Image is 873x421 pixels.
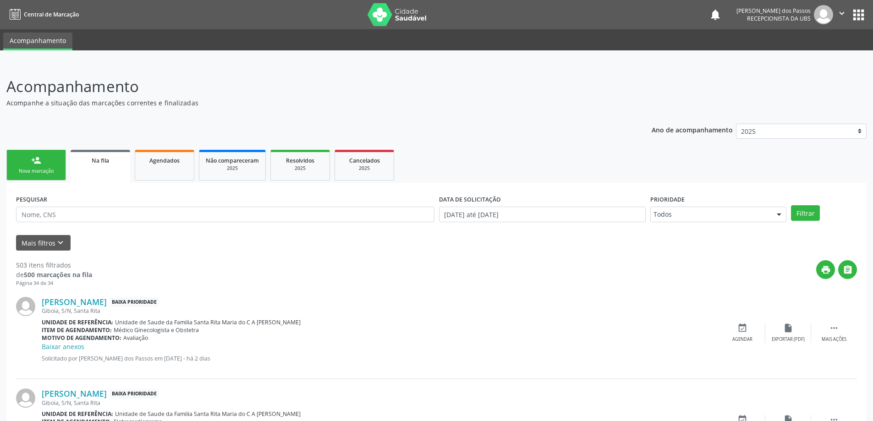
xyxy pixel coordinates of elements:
[439,207,646,222] input: Selecione um intervalo
[16,235,71,251] button: Mais filtroskeyboard_arrow_down
[3,33,72,50] a: Acompanhamento
[42,399,719,407] div: Giboia, S/N, Santa Rita
[42,355,719,362] p: Solicitado por [PERSON_NAME] dos Passos em [DATE] - há 2 dias
[732,336,752,343] div: Agendar
[349,157,380,164] span: Cancelados
[816,260,835,279] button: print
[123,334,148,342] span: Avaliação
[16,297,35,316] img: img
[110,297,159,307] span: Baixa Prioridade
[31,155,41,165] div: person_add
[822,336,846,343] div: Mais ações
[6,98,609,108] p: Acompanhe a situação das marcações correntes e finalizadas
[55,238,66,248] i: keyboard_arrow_down
[42,318,113,326] b: Unidade de referência:
[829,323,839,333] i: 
[42,342,84,351] a: Baixar anexos
[206,165,259,172] div: 2025
[709,8,722,21] button: notifications
[277,165,323,172] div: 2025
[650,192,685,207] label: Prioridade
[92,157,109,164] span: Na fila
[772,336,805,343] div: Exportar (PDF)
[110,389,159,399] span: Baixa Prioridade
[42,388,107,399] a: [PERSON_NAME]
[42,334,121,342] b: Motivo de agendamento:
[114,326,199,334] span: Médico Ginecologista e Obstetra
[652,124,733,135] p: Ano de acompanhamento
[821,265,831,275] i: print
[341,165,387,172] div: 2025
[16,207,434,222] input: Nome, CNS
[837,8,847,18] i: 
[42,410,113,418] b: Unidade de referência:
[838,260,857,279] button: 
[791,205,820,221] button: Filtrar
[736,7,811,15] div: [PERSON_NAME] dos Passos
[16,279,92,287] div: Página 34 de 34
[115,410,301,418] span: Unidade de Saude da Familia Santa Rita Maria do C A [PERSON_NAME]
[814,5,833,24] img: img
[286,157,314,164] span: Resolvidos
[843,265,853,275] i: 
[42,326,112,334] b: Item de agendamento:
[16,260,92,270] div: 503 itens filtrados
[16,270,92,279] div: de
[6,75,609,98] p: Acompanhamento
[24,11,79,18] span: Central de Marcação
[206,157,259,164] span: Não compareceram
[16,388,35,408] img: img
[439,192,501,207] label: DATA DE SOLICITAÇÃO
[13,168,59,175] div: Nova marcação
[783,323,793,333] i: insert_drive_file
[42,307,719,315] div: Giboia, S/N, Santa Rita
[747,15,811,22] span: Recepcionista da UBS
[16,192,47,207] label: PESQUISAR
[42,297,107,307] a: [PERSON_NAME]
[851,7,867,23] button: apps
[653,210,768,219] span: Todos
[737,323,747,333] i: event_available
[6,7,79,22] a: Central de Marcação
[833,5,851,24] button: 
[149,157,180,164] span: Agendados
[115,318,301,326] span: Unidade de Saude da Familia Santa Rita Maria do C A [PERSON_NAME]
[24,270,92,279] strong: 500 marcações na fila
